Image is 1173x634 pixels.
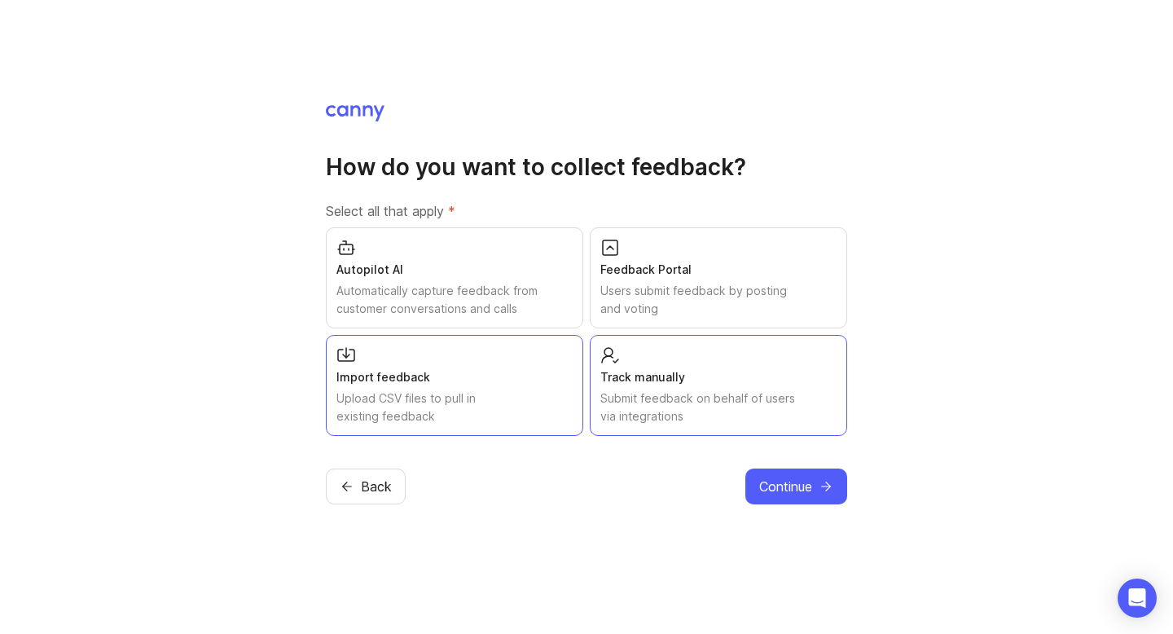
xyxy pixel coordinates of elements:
button: Track manuallySubmit feedback on behalf of users via integrations [590,335,847,436]
div: Open Intercom Messenger [1118,579,1157,618]
span: Back [361,477,392,496]
div: Track manually [600,368,837,386]
label: Select all that apply [326,201,847,221]
button: Feedback PortalUsers submit feedback by posting and voting [590,227,847,328]
div: Import feedback [336,368,573,386]
button: Back [326,469,406,504]
div: Automatically capture feedback from customer conversations and calls [336,282,573,318]
img: Canny Home [326,105,384,121]
div: Autopilot AI [336,261,573,279]
div: Feedback Portal [600,261,837,279]
button: Continue [745,469,847,504]
div: Upload CSV files to pull in existing feedback [336,390,573,425]
button: Autopilot AIAutomatically capture feedback from customer conversations and calls [326,227,583,328]
span: Continue [759,477,812,496]
div: Submit feedback on behalf of users via integrations [600,390,837,425]
h1: How do you want to collect feedback? [326,152,847,182]
div: Users submit feedback by posting and voting [600,282,837,318]
button: Import feedbackUpload CSV files to pull in existing feedback [326,335,583,436]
